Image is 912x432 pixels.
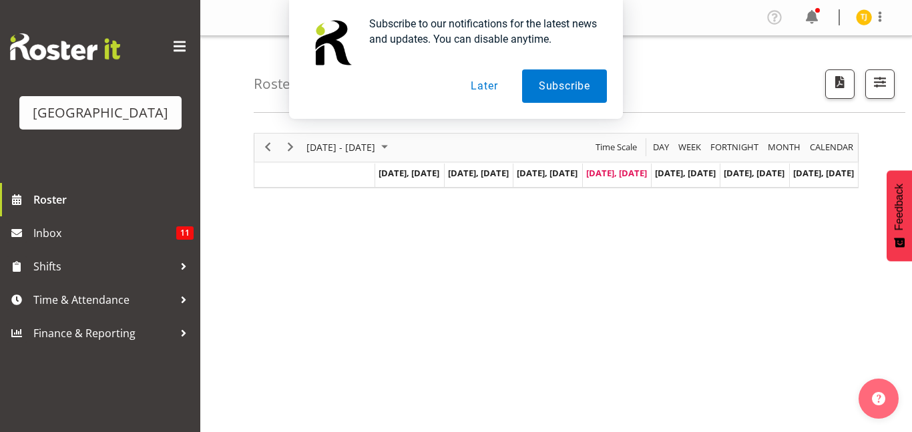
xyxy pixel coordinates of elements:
[176,226,194,240] span: 11
[676,139,704,156] button: Timeline Week
[33,223,176,243] span: Inbox
[302,134,396,162] div: September 08 - 14, 2025
[887,170,912,261] button: Feedback - Show survey
[33,256,174,276] span: Shifts
[256,134,279,162] div: previous period
[305,16,359,69] img: notification icon
[282,139,300,156] button: Next
[655,167,716,179] span: [DATE], [DATE]
[517,167,578,179] span: [DATE], [DATE]
[809,139,855,156] span: calendar
[594,139,640,156] button: Time Scale
[872,392,885,405] img: help-xxl-2.png
[33,190,194,210] span: Roster
[33,290,174,310] span: Time & Attendance
[33,323,174,343] span: Finance & Reporting
[379,167,439,179] span: [DATE], [DATE]
[305,139,377,156] span: [DATE] - [DATE]
[766,139,802,156] span: Month
[677,139,702,156] span: Week
[893,184,905,230] span: Feedback
[454,69,514,103] button: Later
[359,16,607,47] div: Subscribe to our notifications for the latest news and updates. You can disable anytime.
[808,139,856,156] button: Month
[279,134,302,162] div: next period
[724,167,784,179] span: [DATE], [DATE]
[586,167,647,179] span: [DATE], [DATE]
[652,139,670,156] span: Day
[254,133,859,188] div: Timeline Week of September 11, 2025
[793,167,854,179] span: [DATE], [DATE]
[448,167,509,179] span: [DATE], [DATE]
[708,139,761,156] button: Fortnight
[709,139,760,156] span: Fortnight
[304,139,394,156] button: September 2025
[594,139,638,156] span: Time Scale
[766,139,803,156] button: Timeline Month
[259,139,277,156] button: Previous
[651,139,672,156] button: Timeline Day
[522,69,607,103] button: Subscribe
